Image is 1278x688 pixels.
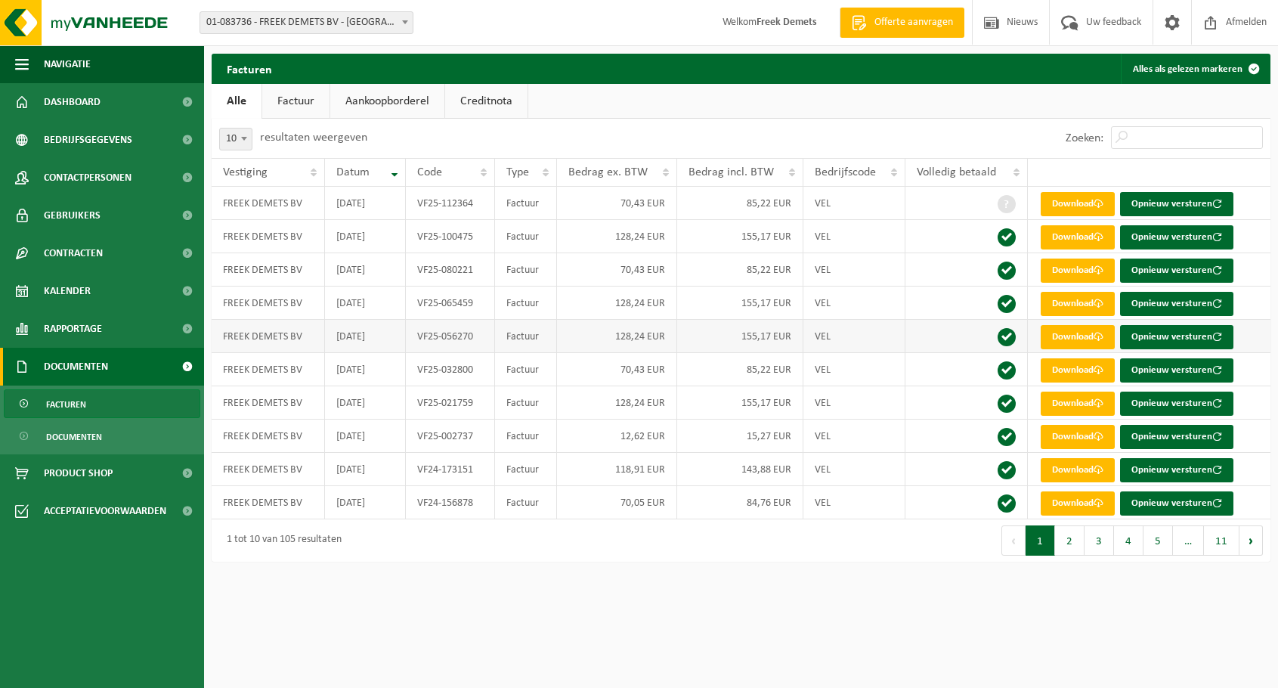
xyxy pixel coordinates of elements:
[1120,425,1233,449] button: Opnieuw versturen
[212,54,287,83] h2: Facturen
[1120,358,1233,383] button: Opnieuw versturen
[1001,525,1026,556] button: Previous
[336,166,370,178] span: Datum
[803,386,905,420] td: VEL
[557,486,677,519] td: 70,05 EUR
[406,253,495,287] td: VF25-080221
[406,353,495,386] td: VF25-032800
[815,166,876,178] span: Bedrijfscode
[4,422,200,451] a: Documenten
[1120,192,1233,216] button: Opnieuw versturen
[44,234,103,272] span: Contracten
[219,527,342,554] div: 1 tot 10 van 105 resultaten
[212,453,325,486] td: FREEK DEMETS BV
[568,166,648,178] span: Bedrag ex. BTW
[495,220,557,253] td: Factuur
[44,492,166,530] span: Acceptatievoorwaarden
[1041,425,1115,449] a: Download
[803,320,905,353] td: VEL
[325,253,406,287] td: [DATE]
[325,386,406,420] td: [DATE]
[1143,525,1173,556] button: 5
[677,386,803,420] td: 155,17 EUR
[44,310,102,348] span: Rapportage
[200,12,413,33] span: 01-083736 - FREEK DEMETS BV - KORTRIJK
[325,220,406,253] td: [DATE]
[677,353,803,386] td: 85,22 EUR
[803,287,905,320] td: VEL
[44,45,91,83] span: Navigatie
[1239,525,1263,556] button: Next
[262,84,330,119] a: Factuur
[220,129,252,150] span: 10
[417,166,442,178] span: Code
[406,420,495,453] td: VF25-002737
[325,320,406,353] td: [DATE]
[1041,292,1115,316] a: Download
[495,420,557,453] td: Factuur
[495,386,557,420] td: Factuur
[1041,358,1115,383] a: Download
[212,386,325,420] td: FREEK DEMETS BV
[557,287,677,320] td: 128,24 EUR
[1173,525,1204,556] span: …
[1026,525,1055,556] button: 1
[677,453,803,486] td: 143,88 EUR
[212,320,325,353] td: FREEK DEMETS BV
[1204,525,1239,556] button: 11
[677,287,803,320] td: 155,17 EUR
[677,486,803,519] td: 84,76 EUR
[212,84,261,119] a: Alle
[677,220,803,253] td: 155,17 EUR
[325,453,406,486] td: [DATE]
[557,320,677,353] td: 128,24 EUR
[212,253,325,287] td: FREEK DEMETS BV
[677,320,803,353] td: 155,17 EUR
[677,253,803,287] td: 85,22 EUR
[1041,392,1115,416] a: Download
[212,220,325,253] td: FREEK DEMETS BV
[506,166,529,178] span: Type
[689,166,774,178] span: Bedrag incl. BTW
[495,253,557,287] td: Factuur
[917,166,996,178] span: Volledig betaald
[212,187,325,220] td: FREEK DEMETS BV
[840,8,964,38] a: Offerte aanvragen
[557,220,677,253] td: 128,24 EUR
[325,486,406,519] td: [DATE]
[1120,292,1233,316] button: Opnieuw versturen
[406,486,495,519] td: VF24-156878
[495,187,557,220] td: Factuur
[219,128,252,150] span: 10
[44,121,132,159] span: Bedrijfsgegevens
[330,84,444,119] a: Aankoopborderel
[44,272,91,310] span: Kalender
[1120,325,1233,349] button: Opnieuw versturen
[757,17,817,28] strong: Freek Demets
[1120,259,1233,283] button: Opnieuw versturen
[557,386,677,420] td: 128,24 EUR
[46,423,102,451] span: Documenten
[495,320,557,353] td: Factuur
[325,353,406,386] td: [DATE]
[325,287,406,320] td: [DATE]
[803,453,905,486] td: VEL
[445,84,528,119] a: Creditnota
[1120,392,1233,416] button: Opnieuw versturen
[212,486,325,519] td: FREEK DEMETS BV
[1041,491,1115,516] a: Download
[212,353,325,386] td: FREEK DEMETS BV
[495,353,557,386] td: Factuur
[871,15,957,30] span: Offerte aanvragen
[44,348,108,386] span: Documenten
[803,420,905,453] td: VEL
[1041,325,1115,349] a: Download
[406,386,495,420] td: VF25-021759
[260,132,367,144] label: resultaten weergeven
[44,197,101,234] span: Gebruikers
[406,187,495,220] td: VF25-112364
[803,187,905,220] td: VEL
[1085,525,1114,556] button: 3
[1121,54,1269,84] button: Alles als gelezen markeren
[495,453,557,486] td: Factuur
